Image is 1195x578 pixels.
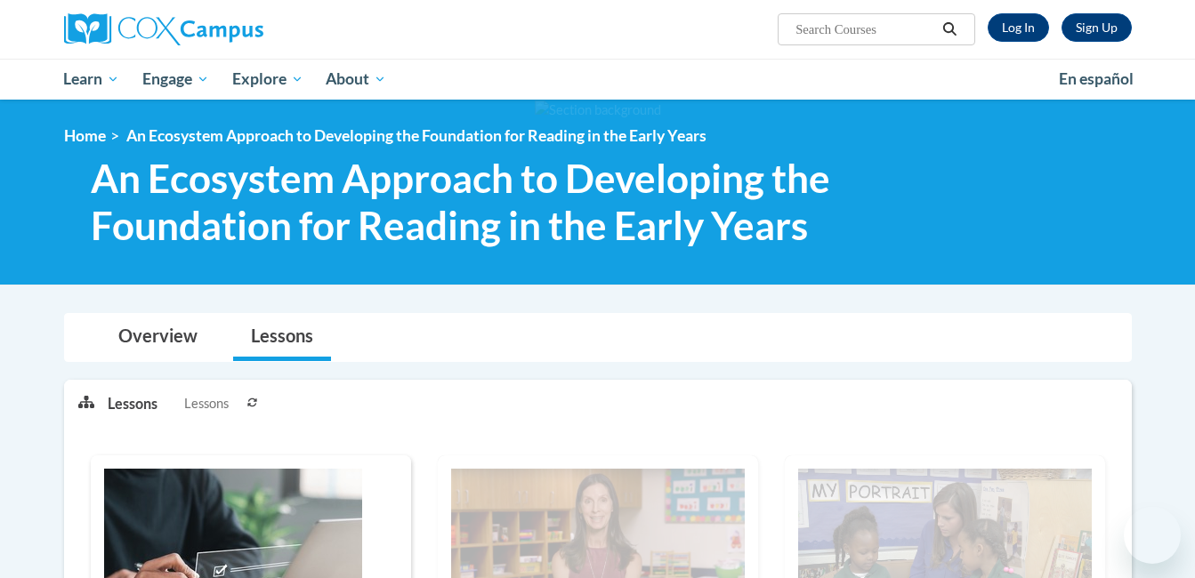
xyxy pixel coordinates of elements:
[52,59,132,100] a: Learn
[126,126,707,145] span: An Ecosystem Approach to Developing the Foundation for Reading in the Early Years
[936,19,963,40] button: Search
[794,19,936,40] input: Search Courses
[63,68,119,90] span: Learn
[64,13,263,45] img: Cox Campus
[64,126,106,145] a: Home
[314,59,398,100] a: About
[131,59,221,100] a: Engage
[184,394,229,413] span: Lessons
[91,155,885,249] span: An Ecosystem Approach to Developing the Foundation for Reading in the Early Years
[108,394,157,413] p: Lessons
[535,100,661,120] img: Section background
[326,68,386,90] span: About
[232,68,303,90] span: Explore
[1047,60,1145,98] a: En español
[221,59,315,100] a: Explore
[101,314,215,361] a: Overview
[233,314,331,361] a: Lessons
[64,13,402,45] a: Cox Campus
[1059,69,1134,88] span: En español
[37,59,1159,100] div: Main menu
[1124,507,1181,564] iframe: Button to launch messaging window
[1062,13,1132,42] a: Register
[142,68,209,90] span: Engage
[988,13,1049,42] a: Log In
